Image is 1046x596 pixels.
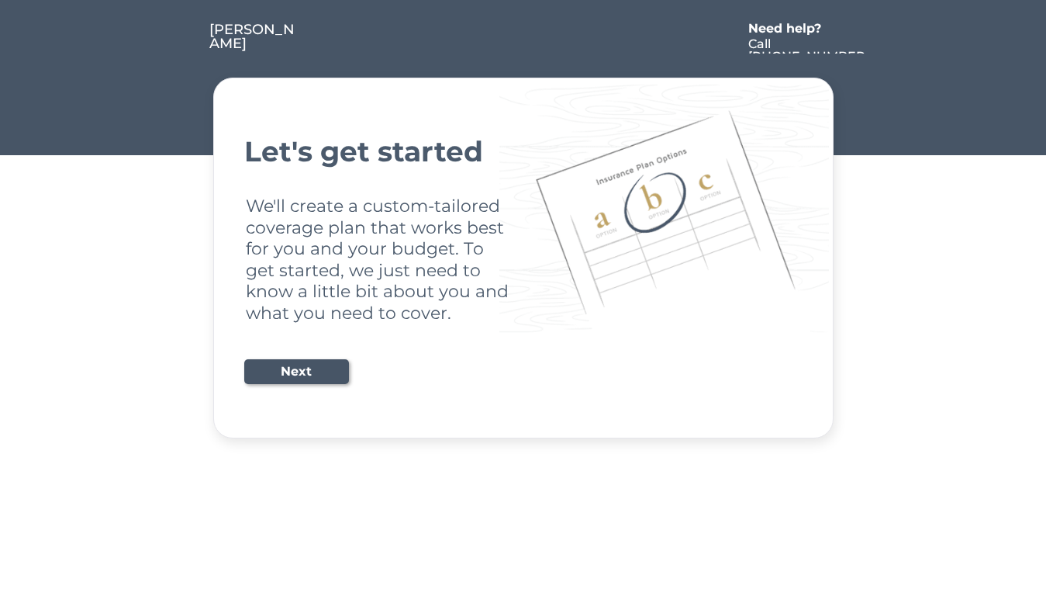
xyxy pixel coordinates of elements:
[748,38,868,75] div: Call [PHONE_NUMBER]
[209,23,299,50] div: [PERSON_NAME]
[209,23,299,54] a: [PERSON_NAME]
[748,38,868,54] a: Call [PHONE_NUMBER]
[246,196,512,324] div: We'll create a custom-tailored coverage plan that works best for you and your budget. To get star...
[244,137,803,165] div: Let's get started
[244,359,349,384] button: Next
[748,23,837,35] div: Need help?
